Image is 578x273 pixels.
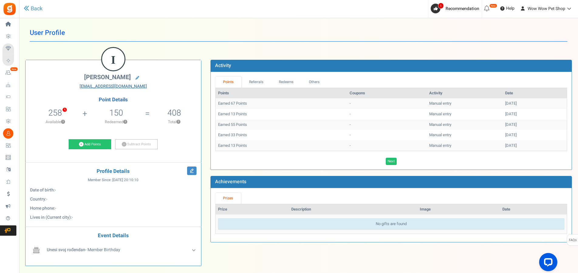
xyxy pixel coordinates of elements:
[489,4,497,8] em: New
[505,143,564,149] div: [DATE]
[215,62,231,69] b: Activity
[30,187,197,193] p: :
[347,130,427,140] td: -
[216,88,347,99] th: Points
[429,100,451,106] span: Manual entry
[55,205,56,211] span: -
[347,140,427,151] td: -
[30,24,567,42] h1: User Profile
[417,204,500,215] th: Image
[30,169,197,174] h4: Profile Details
[47,247,120,253] span: - Member Birthday
[30,83,197,89] a: [EMAIL_ADDRESS][DOMAIN_NAME]
[216,98,347,109] td: Earned 67 Points
[215,76,241,88] a: Points
[176,120,180,124] button: ?
[72,214,73,221] span: -
[216,120,347,130] td: Earned 55 Points
[187,167,197,175] i: Edit Profile
[69,139,111,150] a: Add Points
[347,98,427,109] td: -
[271,76,301,88] a: Redeems
[29,119,82,125] p: Available
[347,88,427,99] th: Coupons
[347,109,427,120] td: -
[301,76,327,88] a: Others
[505,132,564,138] div: [DATE]
[429,143,451,148] span: Manual entry
[167,108,181,117] h5: 408
[431,4,482,13] a: 1 Recommendation
[569,234,577,246] span: FAQs
[241,76,271,88] a: Referrals
[289,204,418,215] th: Description
[47,247,85,253] b: Unesi svoj rođendan
[123,120,127,124] button: ?
[427,88,503,99] th: Activity
[55,187,56,193] span: -
[3,2,16,16] img: Gratisfaction
[112,177,139,183] span: [DATE] 20:10:10
[26,97,201,103] h4: Point Details
[84,73,131,82] span: [PERSON_NAME]
[150,119,198,125] p: Total
[48,107,62,119] span: 258
[446,5,479,12] span: Recommendation
[216,204,289,215] th: Prize
[216,140,347,151] td: Earned 13 Points
[503,88,567,99] th: Date
[347,120,427,130] td: -
[504,5,515,12] span: Help
[500,204,567,215] th: Date
[30,214,71,221] b: Lives in (Current city)
[30,214,197,221] p: :
[30,205,197,211] p: :
[429,111,451,117] span: Manual entry
[215,193,241,204] a: Prizes
[109,108,123,117] h5: 150
[88,177,139,183] span: Member Since :
[2,68,16,78] a: New
[505,101,564,106] div: [DATE]
[505,122,564,128] div: [DATE]
[46,196,47,202] span: -
[216,109,347,120] td: Earned 13 Points
[30,196,197,202] p: :
[216,130,347,140] td: Earned 33 Points
[498,4,517,13] a: Help
[528,5,565,12] span: Wow Wow Pet Shop
[30,187,54,193] b: Date of birth
[10,67,18,71] em: New
[505,111,564,117] div: [DATE]
[102,48,125,72] figcaption: I
[438,3,444,9] span: 1
[88,119,145,125] p: Redeemed
[30,196,45,202] b: Country
[429,122,451,127] span: Manual entry
[30,205,54,211] b: Home phone
[30,233,197,239] h4: Event Details
[215,178,246,185] b: Achievements
[61,120,65,124] button: ?
[429,132,451,138] span: Manual entry
[386,158,397,165] a: Next
[115,139,158,150] a: Subtract Points
[218,218,564,230] div: No gifts are found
